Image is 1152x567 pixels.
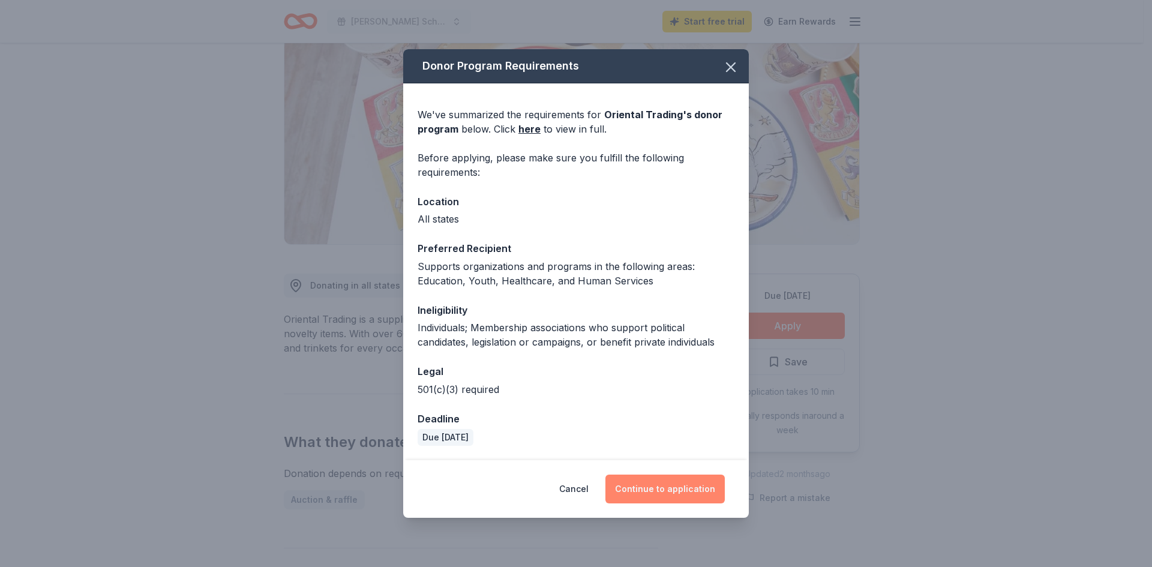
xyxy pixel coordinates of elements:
div: Legal [418,364,734,379]
button: Continue to application [605,475,725,503]
div: 501(c)(3) required [418,382,734,397]
div: Due [DATE] [418,429,473,446]
div: Donor Program Requirements [403,49,749,83]
a: here [518,122,541,136]
div: Preferred Recipient [418,241,734,256]
div: All states [418,212,734,226]
div: We've summarized the requirements for below. Click to view in full. [418,107,734,136]
div: Deadline [418,411,734,427]
div: Ineligibility [418,302,734,318]
div: Supports organizations and programs in the following areas: Education, Youth, Healthcare, and Hum... [418,259,734,288]
div: Individuals; Membership associations who support political candidates, legislation or campaigns, ... [418,320,734,349]
div: Location [418,194,734,209]
div: Before applying, please make sure you fulfill the following requirements: [418,151,734,179]
button: Cancel [559,475,589,503]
